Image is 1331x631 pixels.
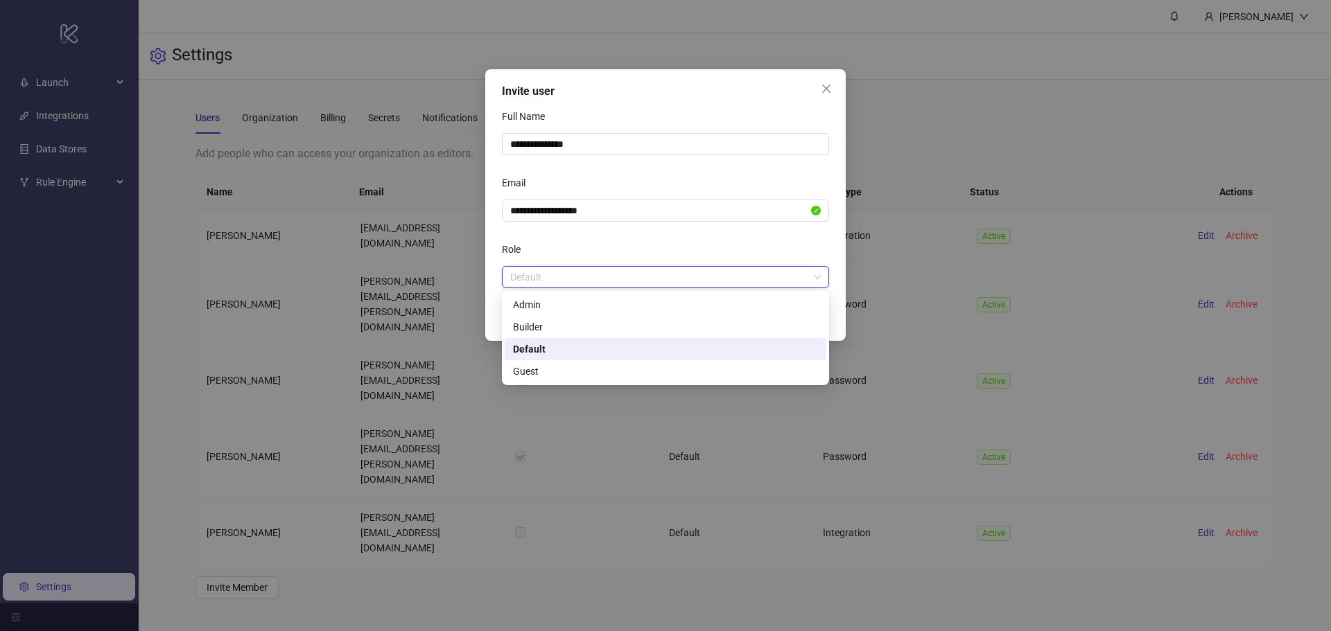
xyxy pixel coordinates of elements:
input: Email [510,203,808,218]
label: Role [502,238,530,260]
div: Guest [513,364,818,379]
span: Default [510,267,821,287]
label: Full Name [502,105,554,127]
div: Builder [513,319,818,335]
button: Close [815,78,837,100]
div: Admin [513,297,818,312]
div: Admin [505,294,826,316]
div: Default [505,338,826,360]
div: Default [513,341,818,357]
label: Email [502,172,534,194]
span: close [821,83,832,94]
div: Builder [505,316,826,338]
div: Guest [505,360,826,382]
input: Full Name [502,133,829,155]
div: Invite user [502,83,829,100]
